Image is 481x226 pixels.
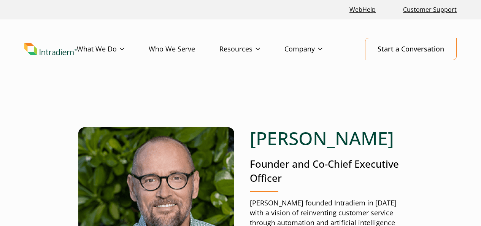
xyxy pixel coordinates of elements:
[250,127,403,149] h1: [PERSON_NAME]
[77,38,149,60] a: What We Do
[250,157,403,186] p: Founder and Co-Chief Executive Officer
[24,43,77,56] a: Link to homepage of Intradiem
[365,38,457,60] a: Start a Conversation
[219,38,284,60] a: Resources
[346,2,379,18] a: Link opens in a new window
[24,43,77,56] img: Intradiem
[149,38,219,60] a: Who We Serve
[400,2,460,18] a: Customer Support
[284,38,347,60] a: Company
